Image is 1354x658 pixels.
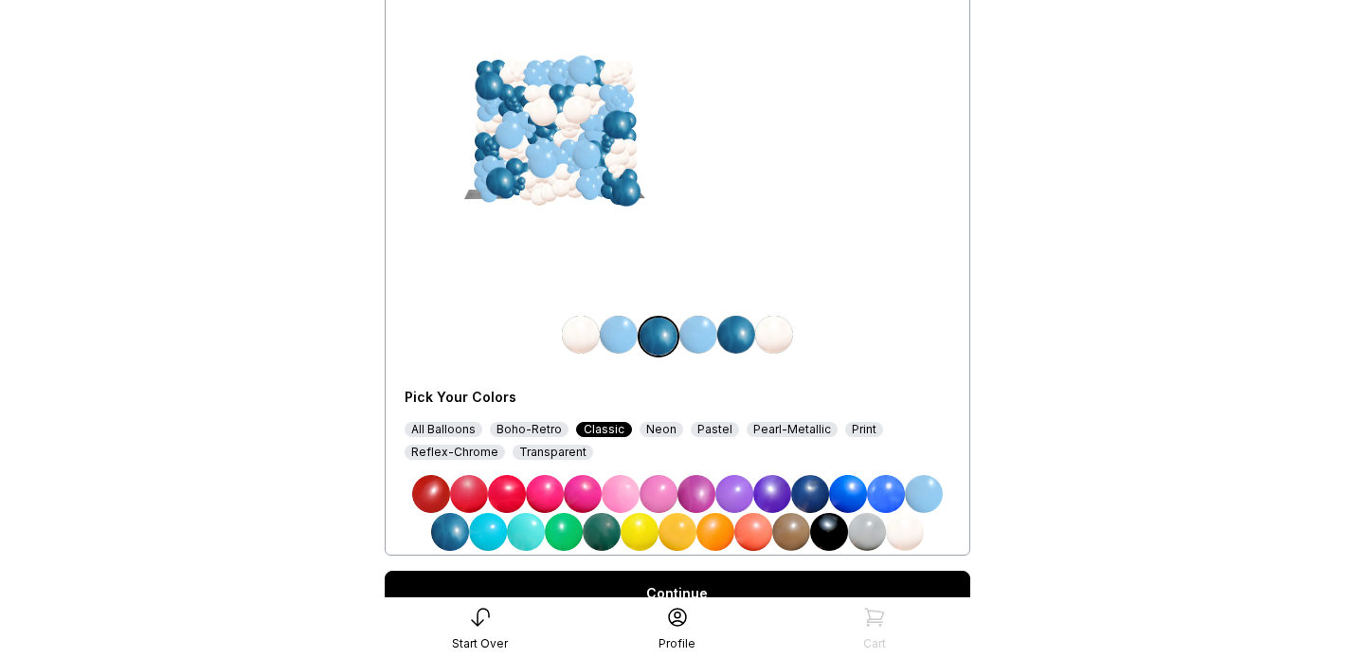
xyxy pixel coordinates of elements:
[845,422,883,437] div: Print
[691,422,739,437] div: Pastel
[405,422,482,437] div: All Balloons
[405,445,505,460] div: Reflex-Chrome
[576,422,632,437] div: Classic
[490,422,569,437] div: Boho-Retro
[863,636,886,651] div: Cart
[385,571,970,616] a: Continue
[659,636,695,651] div: Profile
[405,388,732,407] div: Pick Your Colors
[640,422,683,437] div: Neon
[747,422,838,437] div: Pearl-Metallic
[513,445,593,460] div: Transparent
[452,636,508,651] div: Start Over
